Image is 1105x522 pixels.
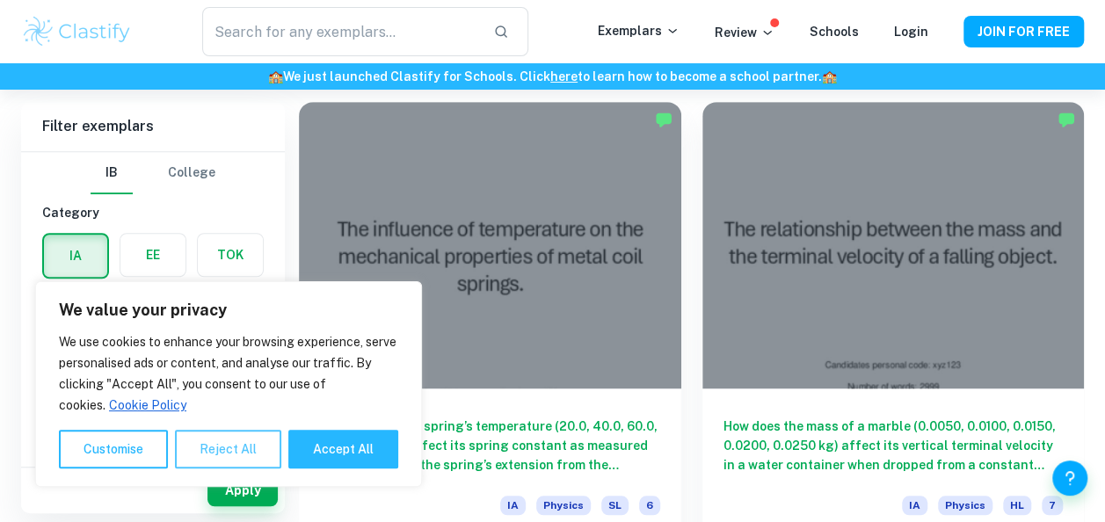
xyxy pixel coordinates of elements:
a: Cookie Policy [108,397,187,413]
span: 6 [639,496,660,515]
span: Physics [938,496,992,515]
a: here [550,69,578,83]
input: Search for any exemplars... [202,7,478,56]
button: EE [120,234,185,276]
h6: Filter exemplars [21,102,285,151]
button: Apply [207,475,278,506]
span: SL [601,496,629,515]
button: IA [44,235,107,277]
span: Physics [536,496,591,515]
button: IB [91,152,133,194]
a: Schools [810,25,859,39]
h6: We just launched Clastify for Schools. Click to learn how to become a school partner. [4,67,1101,86]
h6: How does a steel spring’s temperature (20.0, 40.0, 60.0, 80.0, 100.0°C) affect its spring constan... [320,417,660,475]
button: Customise [59,430,168,468]
p: Review [715,23,774,42]
h6: Category [42,203,264,222]
h6: How does the mass of a marble (0.0050, 0.0100, 0.0150, 0.0200, 0.0250 kg) affect its vertical ter... [723,417,1064,475]
button: JOIN FOR FREE [963,16,1084,47]
img: Clastify logo [21,14,133,49]
span: HL [1003,496,1031,515]
button: Accept All [288,430,398,468]
img: Marked [655,111,672,128]
button: College [168,152,215,194]
p: Exemplars [598,21,680,40]
a: Login [894,25,928,39]
img: Marked [1058,111,1075,128]
p: We use cookies to enhance your browsing experience, serve personalised ads or content, and analys... [59,331,398,416]
p: We value your privacy [59,300,398,321]
span: 7 [1042,496,1063,515]
button: TOK [198,234,263,276]
button: Help and Feedback [1052,460,1087,496]
span: 🏫 [822,69,837,83]
div: Filter type choice [91,152,215,194]
div: We value your privacy [35,281,422,487]
button: Reject All [175,430,281,468]
span: IA [902,496,927,515]
span: 🏫 [268,69,283,83]
span: IA [500,496,526,515]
